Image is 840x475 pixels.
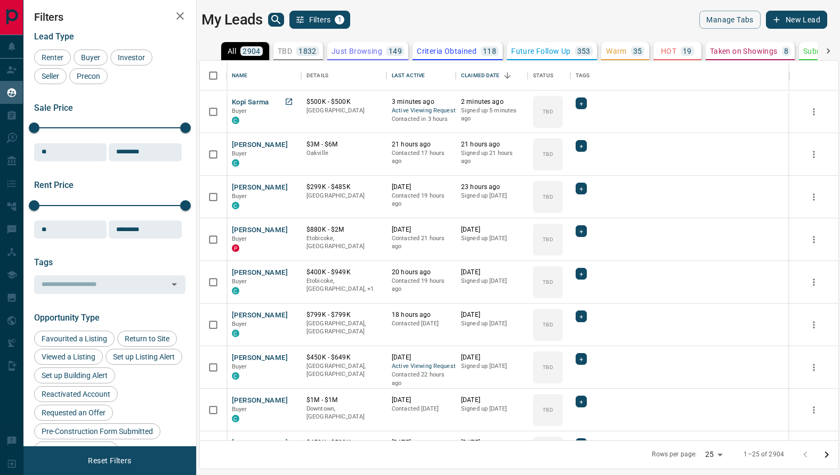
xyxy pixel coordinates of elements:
span: Buyer [232,150,247,157]
button: Open [167,277,182,292]
div: Last Active [392,61,425,91]
p: Downtown, [GEOGRAPHIC_DATA] [306,405,381,421]
p: Oakville [306,277,381,293]
p: Signed up [DATE] [461,234,522,243]
p: [DATE] [461,396,522,405]
p: TBD [543,193,553,201]
p: 2904 [243,47,261,55]
button: more [806,359,822,375]
div: + [576,396,587,407]
p: $299K - $485K [306,183,381,192]
div: + [576,97,587,109]
button: [PERSON_NAME] [232,268,288,278]
button: [PERSON_NAME] [232,396,288,406]
div: + [576,140,587,152]
div: Precon [69,68,108,84]
p: TBD [278,47,292,55]
div: + [576,225,587,237]
div: Seller [34,68,67,84]
button: [PERSON_NAME] [232,438,288,448]
span: Renter [38,53,67,62]
div: Status [533,61,553,91]
div: condos.ca [232,117,239,124]
div: Name [232,61,248,91]
p: HOT [661,47,676,55]
p: 1–25 of 2904 [744,450,784,459]
p: $400K - $949K [306,268,381,277]
div: Reactivated Account [34,386,118,402]
p: 3 minutes ago [392,97,450,107]
span: Active Viewing Request [392,362,450,371]
a: Open in New Tab [282,95,296,109]
p: 18 hours ago [392,310,450,320]
p: [GEOGRAPHIC_DATA] [306,192,381,200]
p: 118 [483,47,496,55]
div: + [576,183,587,194]
div: condos.ca [232,415,239,422]
button: Reset Filters [81,452,138,470]
p: Signed up [DATE] [461,405,522,413]
p: Contacted [DATE] [392,320,450,328]
span: Seller [38,72,63,80]
span: + [579,396,583,407]
span: Sale Price [34,103,73,113]
p: Taken on Showings [710,47,778,55]
p: TBD [543,321,553,329]
div: Return to Site [117,331,177,347]
p: $1M - $1M [306,396,381,405]
p: TBD [543,278,553,286]
p: 353 [577,47,591,55]
p: TBD [543,363,553,371]
span: Buyer [232,363,247,370]
span: Investor [114,53,149,62]
span: Set up Listing Alert [109,353,179,361]
p: Contacted 21 hours ago [392,234,450,251]
div: Viewed a Listing [34,349,103,365]
p: Warm [606,47,627,55]
span: Precon [73,72,104,80]
p: 21 hours ago [392,140,450,149]
p: Contacted [DATE] [392,405,450,413]
button: more [806,189,822,205]
p: Contacted 17 hours ago [392,149,450,166]
p: [GEOGRAPHIC_DATA], [GEOGRAPHIC_DATA] [306,320,381,336]
div: Last Active [386,61,456,91]
span: Buyer [232,406,247,413]
p: Etobicoke, [GEOGRAPHIC_DATA] [306,234,381,251]
div: Set up Listing Alert [106,349,182,365]
div: Details [306,61,328,91]
p: Oakville [306,149,381,158]
span: + [579,268,583,279]
div: condos.ca [232,330,239,337]
p: $880K - $2M [306,225,381,234]
p: Signed up 5 minutes ago [461,107,522,123]
div: Requested a Viewing [34,441,118,457]
span: Favourited a Listing [38,334,111,343]
button: more [806,104,822,120]
span: + [579,439,583,449]
button: [PERSON_NAME] [232,353,288,363]
div: Status [528,61,570,91]
p: [DATE] [461,268,522,277]
span: + [579,311,583,322]
span: + [579,183,583,194]
div: condos.ca [232,202,239,209]
button: more [806,402,822,418]
div: + [576,268,587,280]
p: [DATE] [392,183,450,192]
p: Contacted 19 hours ago [392,192,450,208]
button: more [806,146,822,162]
div: Buyer [74,50,108,65]
p: [DATE] [461,225,522,234]
span: Buyer [232,193,247,200]
p: TBD [543,150,553,158]
p: $450K - $649K [306,353,381,362]
p: [DATE] [461,310,522,320]
p: $500K - $500K [306,97,381,107]
p: [DATE] [392,438,450,447]
p: Signed up [DATE] [461,320,522,328]
p: 35 [633,47,642,55]
span: + [579,98,583,109]
span: Set up Building Alert [38,371,111,380]
div: Favourited a Listing [34,331,115,347]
